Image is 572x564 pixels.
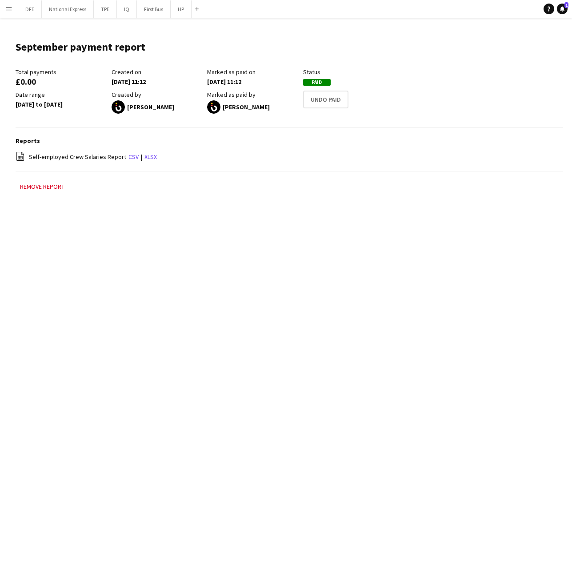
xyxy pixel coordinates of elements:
a: csv [128,153,139,161]
button: First Bus [137,0,171,18]
div: Marked as paid by [207,91,299,99]
h1: September payment report [16,40,145,54]
div: Created on [112,68,203,76]
button: HP [171,0,192,18]
h3: Reports [16,137,563,145]
div: [DATE] 11:12 [112,78,203,86]
div: Marked as paid on [207,68,299,76]
span: 1 [564,2,568,8]
div: [PERSON_NAME] [112,100,203,114]
button: Remove report [16,181,69,192]
div: Date range [16,91,107,99]
span: Paid [303,79,331,86]
div: Total payments [16,68,107,76]
button: TPE [94,0,117,18]
button: National Express [42,0,94,18]
div: | [16,151,563,163]
div: [DATE] 11:12 [207,78,299,86]
div: Created by [112,91,203,99]
button: DFE [18,0,42,18]
div: £0.00 [16,78,107,86]
div: Status [303,68,395,76]
span: Self-employed Crew Salaries Report [29,153,126,161]
a: xlsx [144,153,157,161]
div: [PERSON_NAME] [207,100,299,114]
div: [DATE] to [DATE] [16,100,107,108]
a: 1 [557,4,568,14]
button: Undo Paid [303,91,348,108]
button: IQ [117,0,137,18]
